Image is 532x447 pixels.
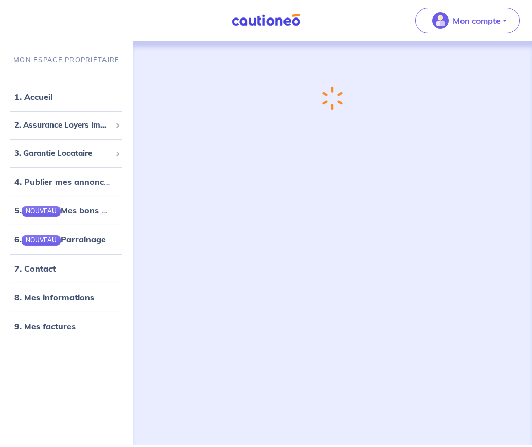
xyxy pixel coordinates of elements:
span: 2. Assurance Loyers Impayés [14,119,111,131]
img: loading-spinner [322,86,343,110]
a: 9. Mes factures [14,320,76,331]
div: 5.NOUVEAUMes bons plans [4,200,129,221]
img: Cautioneo [227,14,305,27]
a: 6.NOUVEAUParrainage [14,234,106,244]
a: 7. Contact [14,263,56,273]
div: 4. Publier mes annonces [4,171,129,192]
a: 1. Accueil [14,92,52,102]
div: 3. Garantie Locataire [4,144,129,164]
a: 5.NOUVEAUMes bons plans [14,205,123,216]
p: Mon compte [453,14,501,27]
div: 8. Mes informations [4,287,129,307]
div: 7. Contact [4,258,129,278]
div: 9. Mes factures [4,315,129,336]
button: illu_account_valid_menu.svgMon compte [415,8,520,33]
a: 4. Publier mes annonces [14,176,113,187]
div: 1. Accueil [4,86,129,107]
a: 8. Mes informations [14,292,94,302]
div: 6.NOUVEAUParrainage [4,229,129,249]
span: 3. Garantie Locataire [14,148,111,159]
p: MON ESPACE PROPRIÉTAIRE [13,55,119,65]
img: illu_account_valid_menu.svg [432,12,449,29]
div: 2. Assurance Loyers Impayés [4,115,129,135]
